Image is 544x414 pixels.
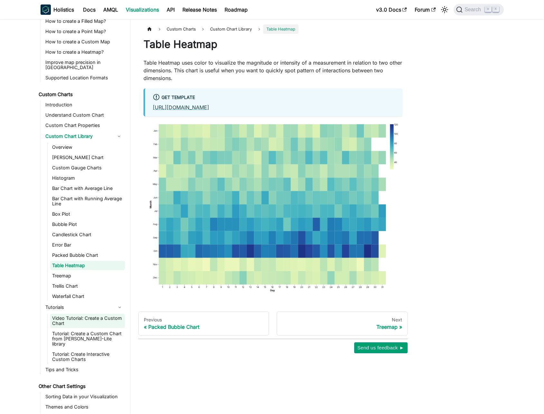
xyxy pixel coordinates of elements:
[50,143,125,152] a: Overview
[163,24,199,34] span: Custom Charts
[43,27,125,36] a: How to create a Point Map?
[43,111,125,120] a: Understand Custom Chart
[53,6,74,14] b: Holistics
[43,302,125,312] a: Tutorials
[277,311,408,336] a: NextTreemap
[263,24,299,34] span: Table Heatmap
[50,292,125,301] a: Waterfall Chart
[122,4,163,15] a: Visualizations
[43,58,125,72] a: Improve map precision in [GEOGRAPHIC_DATA]
[43,100,125,109] a: Introduction
[179,4,221,15] a: Release Notes
[99,4,122,15] a: AMQL
[50,230,125,239] a: Candlestick Chart
[50,174,125,183] a: Histogram
[50,329,125,348] a: Tutorial: Create a Custom Chart from [PERSON_NAME]-Lite library
[50,210,125,219] a: Box Plot
[113,131,125,141] button: Collapse sidebar category 'Custom Chart Library'
[43,37,125,46] a: How to create a Custom Map
[43,48,125,57] a: How to create a Heatmap?
[143,38,402,51] h1: Table Heatmap
[493,6,499,12] kbd: K
[411,4,439,15] a: Forum
[50,184,125,193] a: Bar Chart with Average Line
[138,311,269,336] a: PreviousPacked Bubble Chart
[221,4,252,15] a: Roadmap
[454,4,503,15] button: Search (Command+K)
[43,131,113,141] a: Custom Chart Library
[50,271,125,280] a: Treemap
[143,24,156,34] a: Home page
[207,24,255,34] a: Custom Chart Library
[485,6,491,12] kbd: ⌘
[43,365,125,374] a: Tips and Tricks
[50,251,125,260] a: Packed Bubble Chart
[144,324,264,330] div: Packed Bubble Chart
[43,392,125,401] a: Sorting Data in your Visualization
[282,324,402,330] div: Treemap
[50,153,125,162] a: [PERSON_NAME] Chart
[50,163,125,172] a: Custom Gauge Charts
[50,261,125,270] a: Table Heatmap
[357,344,404,352] span: Send us feedback ►
[41,4,74,15] a: HolisticsHolistics
[354,342,408,353] button: Send us feedback ►
[210,27,252,32] span: Custom Chart Library
[163,4,179,15] a: API
[143,59,402,82] p: Table Heatmap uses color to visualize the magnitude or intensity of a measurement in relation to ...
[41,4,51,15] img: Holistics
[50,240,125,249] a: Error Bar
[50,282,125,291] a: Trellis Chart
[138,311,408,336] nav: Docs pages
[143,122,402,294] img: reporting-custom-chart/table_heatmap
[43,402,125,411] a: Themes and Colors
[43,73,125,82] a: Supported Location Formats
[43,17,125,26] a: How to create a Filled Map?
[37,382,125,391] a: Other Chart Settings
[50,194,125,208] a: Bar Chart with Running Average Line
[34,19,131,414] nav: Docs sidebar
[372,4,411,15] a: v3.0 Docs
[439,4,450,15] button: Switch between dark and light mode (currently light mode)
[50,350,125,364] a: Tutorial: Create Interactive Custom Charts
[153,94,395,102] div: Get Template
[50,314,125,328] a: Video Tutorial: Create a Custom Chart
[144,317,264,323] div: Previous
[282,317,402,323] div: Next
[43,121,125,130] a: Custom Chart Properties
[143,24,402,34] nav: Breadcrumbs
[153,104,209,111] a: [URL][DOMAIN_NAME]
[463,7,485,13] span: Search
[50,220,125,229] a: Bubble Plot
[37,90,125,99] a: Custom Charts
[79,4,99,15] a: Docs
